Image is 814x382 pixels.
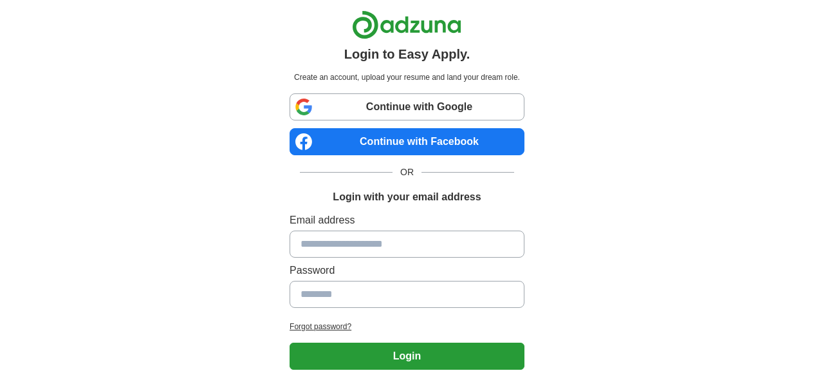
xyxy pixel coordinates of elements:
[393,166,421,179] span: OR
[290,128,524,155] a: Continue with Facebook
[333,189,481,205] h1: Login with your email address
[290,263,524,278] label: Password
[344,44,470,64] h1: Login to Easy Apply.
[290,343,524,370] button: Login
[292,72,522,83] p: Create an account, upload your resume and land your dream role.
[290,321,524,332] a: Forgot password?
[290,213,524,228] label: Email address
[290,93,524,120] a: Continue with Google
[352,10,461,39] img: Adzuna logo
